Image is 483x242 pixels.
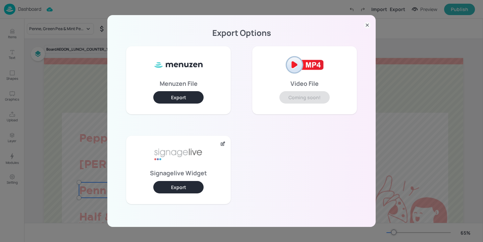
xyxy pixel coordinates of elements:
img: mp4-2af2121e.png [279,52,330,78]
p: Export Options [115,31,368,35]
p: Signagelive Widget [150,171,207,175]
button: Export [153,181,204,193]
p: Menuzen File [160,81,198,86]
img: signage-live-aafa7296.png [153,141,204,168]
img: ml8WC8f0XxQ8HKVnnVUe7f5Gv1vbApsJzyFa2MjOoB8SUy3kBkfteYo5TIAmtfcjWXsj8oHYkuYqrJRUn+qckOrNdzmSzIzkA... [153,52,204,78]
button: Export [153,91,204,104]
p: Video File [290,81,319,86]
